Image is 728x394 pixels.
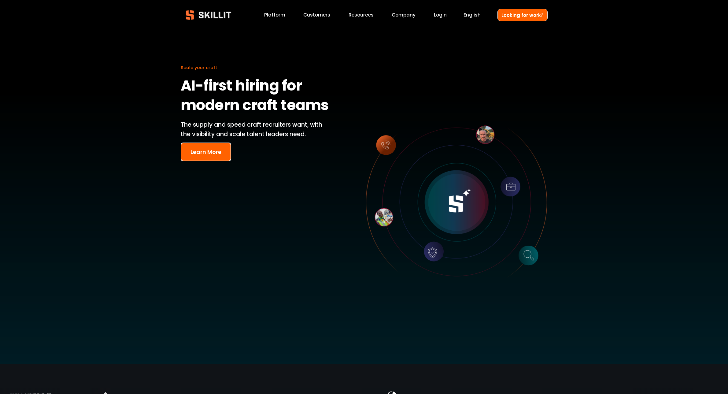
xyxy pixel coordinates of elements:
[181,143,231,161] button: Learn More
[181,120,332,139] p: The supply and speed craft recruiters want, with the visibility and scale talent leaders need.
[497,9,548,21] a: Looking for work?
[181,65,217,71] span: Scale your craft
[392,11,416,19] a: Company
[181,6,236,24] img: Skillit
[264,11,285,19] a: Platform
[349,11,374,18] span: Resources
[464,11,481,19] div: language picker
[303,11,330,19] a: Customers
[464,11,481,18] span: English
[434,11,447,19] a: Login
[181,74,329,119] strong: AI-first hiring for modern craft teams
[349,11,374,19] a: folder dropdown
